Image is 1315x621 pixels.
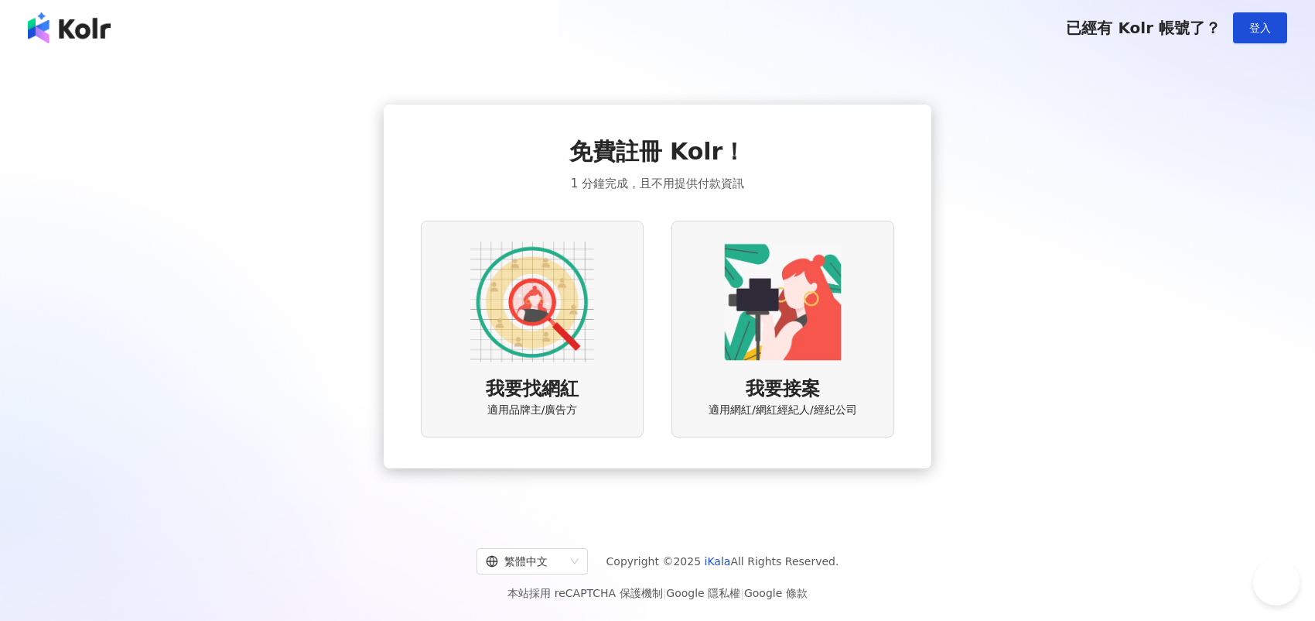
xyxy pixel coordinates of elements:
a: iKala [705,555,731,568]
span: 我要接案 [746,376,820,403]
span: 適用網紅/網紅經紀人/經紀公司 [709,403,856,418]
span: 我要找網紅 [486,376,579,403]
span: 登入 [1249,22,1271,34]
button: 登入 [1233,12,1287,43]
span: 本站採用 reCAPTCHA 保護機制 [507,584,807,602]
img: AD identity option [470,240,594,364]
span: Copyright © 2025 All Rights Reserved. [606,552,839,571]
span: | [663,587,667,599]
span: 1 分鐘完成，且不用提供付款資訊 [571,174,744,193]
img: logo [28,12,111,43]
a: Google 隱私權 [666,587,740,599]
iframe: Help Scout Beacon - Open [1253,559,1300,606]
div: 繁體中文 [486,549,565,574]
span: 適用品牌主/廣告方 [487,403,578,418]
span: 免費註冊 Kolr！ [569,136,746,168]
a: Google 條款 [744,587,808,599]
img: KOL identity option [721,240,845,364]
span: 已經有 Kolr 帳號了？ [1066,19,1221,37]
span: | [740,587,744,599]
